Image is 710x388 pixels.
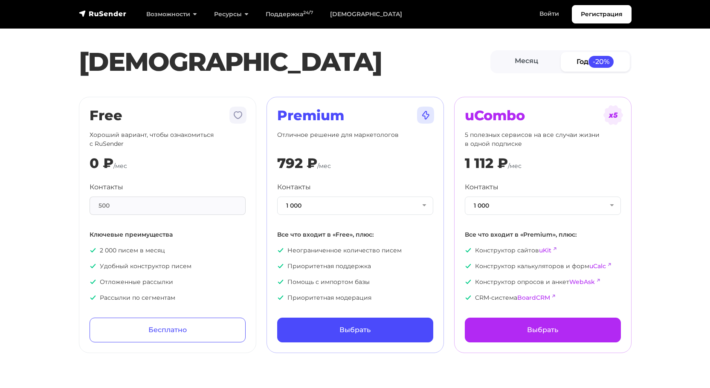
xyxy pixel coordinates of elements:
a: Возможности [138,6,206,23]
a: BoardCRM [517,294,550,301]
img: icon-ok.svg [465,278,472,285]
p: Отложенные рассылки [90,278,246,287]
button: 1 000 [277,197,433,215]
h1: [DEMOGRAPHIC_DATA] [79,46,490,77]
img: icon-ok.svg [465,247,472,254]
img: icon-ok.svg [90,247,96,254]
img: tarif-free.svg [228,105,248,125]
img: icon-ok.svg [90,278,96,285]
span: /мес [508,162,522,170]
a: Год [561,52,630,71]
img: icon-ok.svg [277,247,284,254]
p: Конструктор опросов и анкет [465,278,621,287]
a: [DEMOGRAPHIC_DATA] [322,6,411,23]
a: Бесплатно [90,318,246,342]
img: icon-ok.svg [277,278,284,285]
p: Все что входит в «Premium», плюс: [465,230,621,239]
a: Регистрация [572,5,632,23]
img: icon-ok.svg [277,263,284,269]
img: icon-ok.svg [465,263,472,269]
a: Ресурсы [206,6,257,23]
a: Месяц [492,52,561,71]
p: Удобный конструктор писем [90,262,246,271]
img: icon-ok.svg [90,263,96,269]
p: Помощь с импортом базы [277,278,433,287]
a: Поддержка24/7 [257,6,322,23]
a: Выбрать [465,318,621,342]
p: Конструктор калькуляторов и форм [465,262,621,271]
label: Контакты [90,182,123,192]
img: icon-ok.svg [465,294,472,301]
span: /мес [113,162,127,170]
div: 1 112 ₽ [465,155,508,171]
label: Контакты [277,182,311,192]
p: Приоритетная поддержка [277,262,433,271]
p: Приоритетная модерация [277,293,433,302]
p: Конструктор сайтов [465,246,621,255]
p: Рассылки по сегментам [90,293,246,302]
span: -20% [588,56,614,67]
p: Отличное решение для маркетологов [277,130,433,148]
p: 5 полезных сервисов на все случаи жизни в одной подписке [465,130,621,148]
sup: 24/7 [303,10,313,15]
a: uCalc [589,262,606,270]
a: Войти [531,5,568,23]
img: icon-ok.svg [90,294,96,301]
p: Хороший вариант, чтобы ознакомиться с RuSender [90,130,246,148]
img: icon-ok.svg [277,294,284,301]
button: 1 000 [465,197,621,215]
p: Неограниченное количество писем [277,246,433,255]
label: Контакты [465,182,498,192]
h2: Premium [277,107,433,124]
span: /мес [317,162,331,170]
div: 792 ₽ [277,155,317,171]
a: Выбрать [277,318,433,342]
p: Ключевые преимущества [90,230,246,239]
h2: uCombo [465,107,621,124]
p: 2 000 писем в месяц [90,246,246,255]
h2: Free [90,107,246,124]
p: Все что входит в «Free», плюс: [277,230,433,239]
a: WebAsk [569,278,595,286]
a: uKit [539,246,551,254]
p: CRM-система [465,293,621,302]
img: RuSender [79,9,127,18]
img: tarif-premium.svg [415,105,436,125]
div: 0 ₽ [90,155,113,171]
img: tarif-ucombo.svg [603,105,623,125]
